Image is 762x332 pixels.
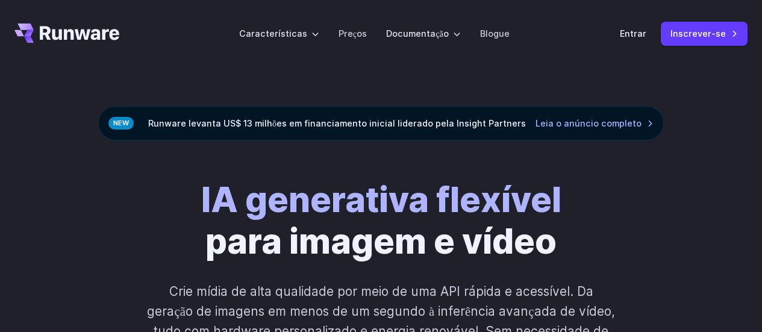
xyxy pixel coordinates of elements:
[661,22,748,45] a: Inscrever-se
[205,220,557,262] font: para imagem e vídeo
[536,118,642,128] font: Leia o anúncio completo
[201,178,561,221] font: IA generativa flexível
[536,116,654,130] a: Leia o anúncio completo
[480,28,510,39] font: Blogue
[339,28,367,39] font: Preços
[148,118,526,128] font: Runware levanta US$ 13 milhões em financiamento inicial liderado pela Insight Partners
[339,27,367,40] a: Preços
[386,28,449,39] font: Documentação
[14,23,119,43] a: Vá para /
[480,27,510,40] a: Blogue
[620,27,646,40] a: Entrar
[620,28,646,39] font: Entrar
[239,28,307,39] font: Características
[670,28,726,39] font: Inscrever-se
